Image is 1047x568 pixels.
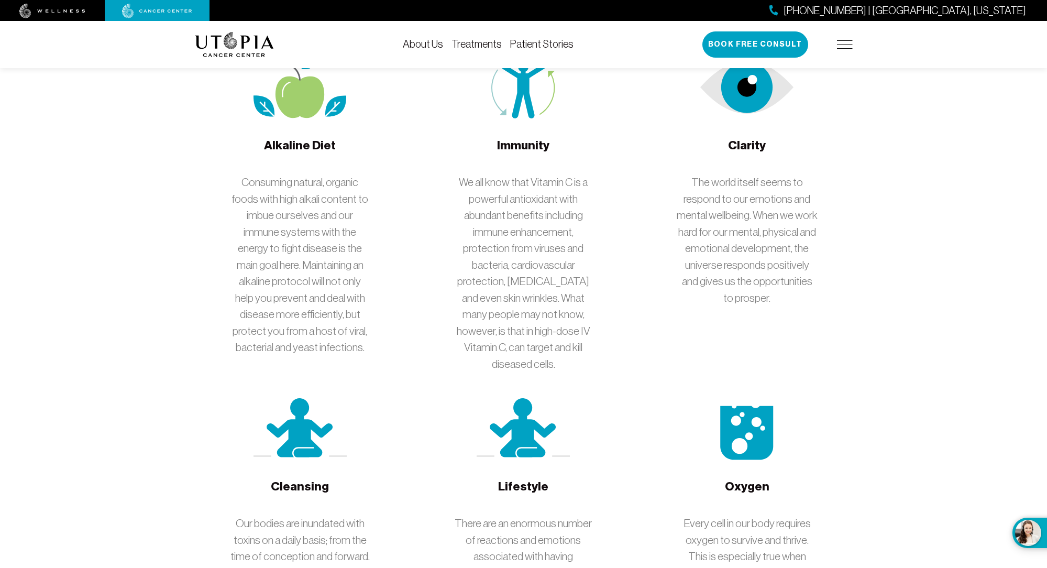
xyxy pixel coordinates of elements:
img: Oxygen [700,397,793,460]
button: Book Free Consult [702,31,808,58]
img: Immunity [477,56,570,119]
span: Immunity [497,137,549,169]
a: About Us [403,38,443,50]
img: cancer center [122,4,192,18]
p: Consuming natural, organic foods with high alkali content to imbue ourselves and our immune syste... [229,174,371,356]
img: wellness [19,4,85,18]
img: Lifestyle [477,397,570,460]
span: Alkaline Diet [264,137,336,169]
a: Treatments [451,38,502,50]
span: Oxygen [725,478,769,510]
span: Cleansing [271,478,329,510]
span: Clarity [728,137,766,169]
img: Alkaline Diet [254,56,347,119]
p: We all know that Vitamin C is a powerful antioxidant with abundant benefits including immune enha... [453,174,594,372]
img: icon-hamburger [837,40,853,49]
img: logo [195,32,274,57]
a: [PHONE_NUMBER] | [GEOGRAPHIC_DATA], [US_STATE] [769,3,1026,18]
span: [PHONE_NUMBER] | [GEOGRAPHIC_DATA], [US_STATE] [784,3,1026,18]
img: Clarity [700,56,793,119]
p: The world itself seems to respond to our emotions and mental wellbeing. When we work hard for our... [676,174,818,306]
a: Patient Stories [510,38,574,50]
span: Lifestyle [498,478,548,510]
img: Cleansing [254,397,347,460]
